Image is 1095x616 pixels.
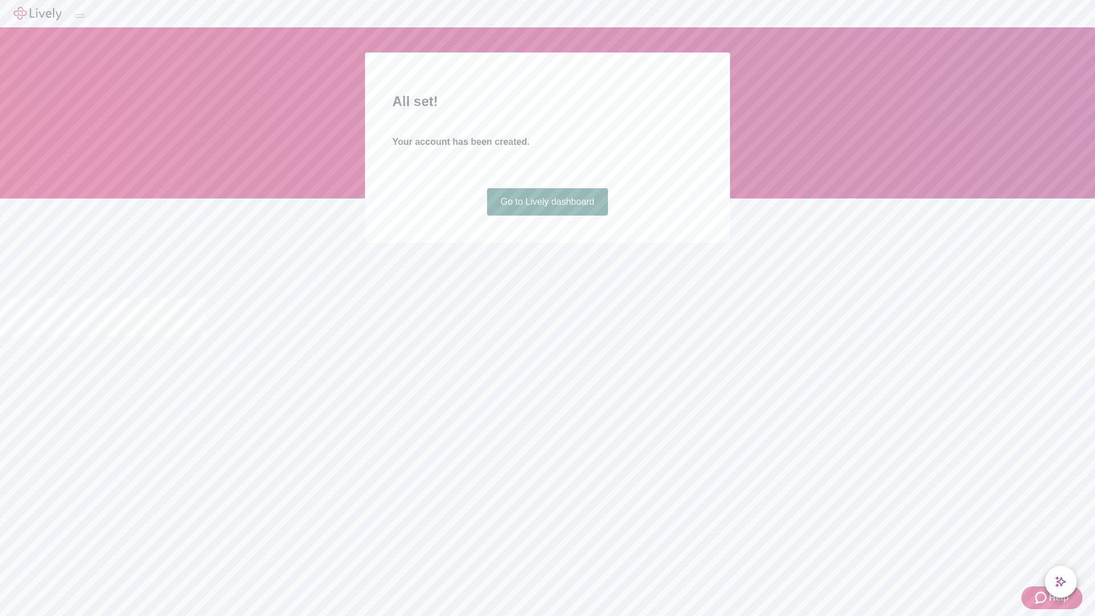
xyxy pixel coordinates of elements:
[75,14,84,18] button: Log out
[487,188,609,216] a: Go to Lively dashboard
[1035,591,1049,605] svg: Zendesk support icon
[14,7,62,21] img: Lively
[392,91,703,112] h2: All set!
[1049,591,1069,605] span: Help
[392,135,703,149] h4: Your account has been created.
[1021,586,1082,609] button: Zendesk support iconHelp
[1055,576,1066,587] svg: Lively AI Assistant
[1045,566,1077,598] button: chat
